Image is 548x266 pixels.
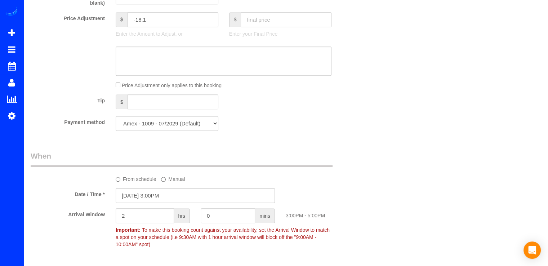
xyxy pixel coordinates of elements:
[25,188,110,198] label: Date / Time *
[241,12,331,27] input: final price
[25,12,110,22] label: Price Adjustment
[174,208,190,223] span: hrs
[25,116,110,126] label: Payment method
[122,83,222,88] span: Price Adjustment only applies to this booking
[116,188,275,203] input: MM/DD/YYYY HH:MM
[116,227,330,247] span: To make this booking count against your availability, set the Arrival Window to match a spot on y...
[229,12,241,27] span: $
[255,208,275,223] span: mins
[25,208,110,218] label: Arrival Window
[116,173,156,183] label: From schedule
[280,208,365,219] div: 3:00PM - 5:00PM
[25,94,110,104] label: Tip
[4,7,19,17] img: Automaid Logo
[116,12,128,27] span: $
[161,177,166,182] input: Manual
[161,173,185,183] label: Manual
[524,241,541,259] div: Open Intercom Messenger
[116,227,141,233] strong: Important:
[31,151,333,167] legend: When
[116,94,128,109] span: $
[229,30,332,37] p: Enter your Final Price
[116,177,120,182] input: From schedule
[116,30,218,37] p: Enter the Amount to Adjust, or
